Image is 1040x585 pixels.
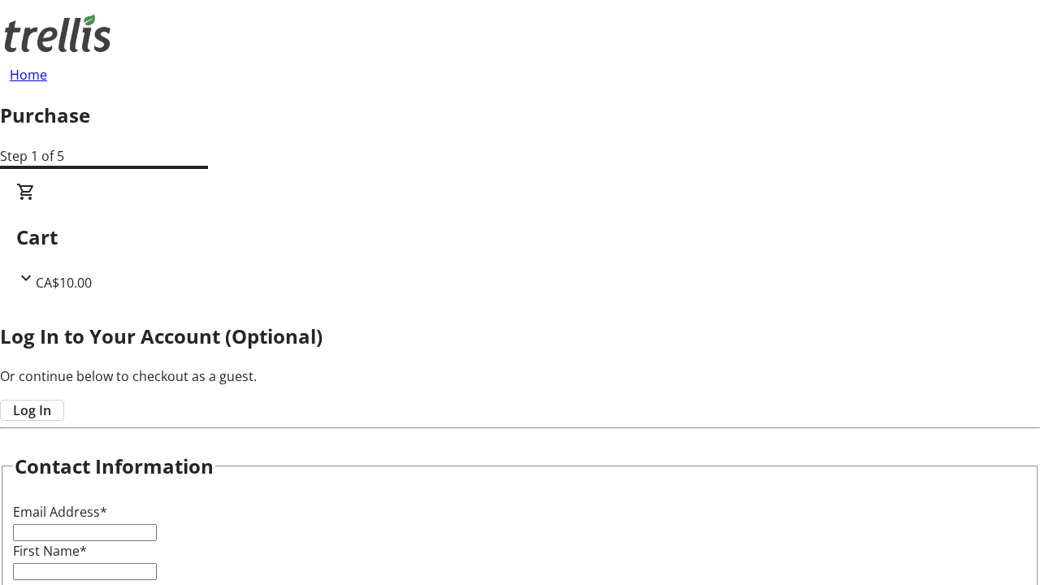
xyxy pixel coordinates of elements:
[15,452,214,481] h2: Contact Information
[13,401,51,420] span: Log In
[36,274,92,292] span: CA$10.00
[16,182,1024,292] div: CartCA$10.00
[16,223,1024,252] h2: Cart
[13,542,87,560] label: First Name*
[13,503,107,521] label: Email Address*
